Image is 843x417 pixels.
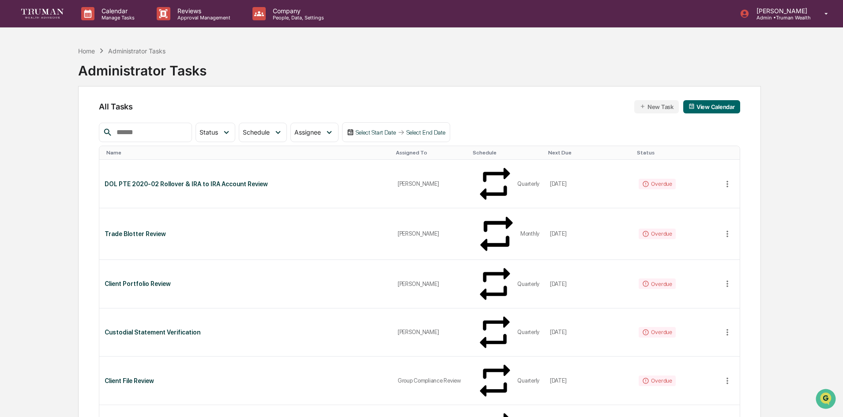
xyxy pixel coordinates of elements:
span: Pylon [88,150,107,156]
div: Trade Blotter Review [105,230,387,237]
div: Custodial Statement Verification [105,329,387,336]
td: [DATE] [545,160,633,208]
p: Reviews [170,7,235,15]
div: Toggle SortBy [722,150,740,156]
div: Monthly [520,230,539,237]
span: Assignee [294,128,321,136]
div: 🖐️ [9,112,16,119]
img: 1746055101610-c473b297-6a78-478c-a979-82029cc54cd1 [9,68,25,83]
div: Toggle SortBy [548,150,630,156]
iframe: Open customer support [815,388,839,412]
span: Preclearance [18,111,57,120]
span: Data Lookup [18,128,56,137]
div: 🔎 [9,129,16,136]
div: Select End Date [406,129,445,136]
p: Admin • Truman Wealth [749,15,812,21]
button: New Task [634,100,679,113]
div: Overdue [639,327,675,338]
img: arrow right [398,129,405,136]
div: Group Compliance Review [398,377,464,384]
button: Start new chat [150,70,161,81]
a: Powered byPylon [62,149,107,156]
div: Home [78,47,95,55]
td: [DATE] [545,357,633,405]
div: Toggle SortBy [106,150,388,156]
div: We're available if you need us! [30,76,112,83]
div: Administrator Tasks [78,56,207,79]
div: Overdue [639,278,675,289]
div: [PERSON_NAME] [398,329,464,335]
div: Quarterly [517,180,539,187]
p: Calendar [94,7,139,15]
img: logo [21,9,64,18]
div: Administrator Tasks [108,47,166,55]
div: [PERSON_NAME] [398,230,464,237]
img: calendar [689,103,695,109]
p: How can we help? [9,19,161,33]
div: Select Start Date [356,129,396,136]
p: Company [266,7,328,15]
button: View Calendar [683,100,740,113]
div: Start new chat [30,68,145,76]
div: Overdue [639,229,675,239]
div: Quarterly [517,281,539,287]
p: Manage Tasks [94,15,139,21]
span: All Tasks [99,102,132,111]
td: [DATE] [545,260,633,308]
span: Schedule [243,128,270,136]
div: DOL PTE 2020-02 Rollover & IRA to IRA Account Review [105,180,387,188]
p: Approval Management [170,15,235,21]
div: Toggle SortBy [473,150,541,156]
div: 🗄️ [64,112,71,119]
div: [PERSON_NAME] [398,281,464,287]
div: Overdue [639,376,675,386]
div: Client File Review [105,377,387,384]
div: Quarterly [517,377,539,384]
input: Clear [23,40,146,49]
p: [PERSON_NAME] [749,7,812,15]
span: Status [199,128,218,136]
span: Attestations [73,111,109,120]
div: Quarterly [517,329,539,335]
div: [PERSON_NAME] [398,180,464,187]
a: 🗄️Attestations [60,108,113,124]
a: 🖐️Preclearance [5,108,60,124]
td: [DATE] [545,208,633,259]
img: calendar [347,129,354,136]
div: Toggle SortBy [396,150,466,156]
div: Toggle SortBy [637,150,718,156]
div: Client Portfolio Review [105,280,387,287]
p: People, Data, Settings [266,15,328,21]
td: [DATE] [545,308,633,357]
a: 🔎Data Lookup [5,124,59,140]
div: Overdue [639,179,675,189]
